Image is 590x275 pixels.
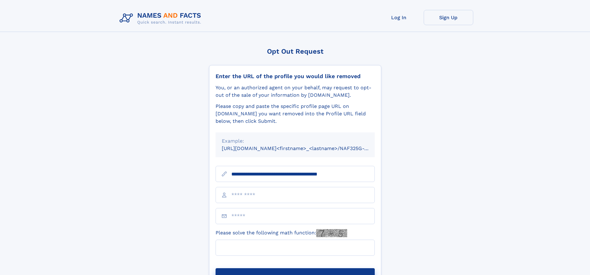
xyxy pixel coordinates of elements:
div: Enter the URL of the profile you would like removed [216,73,375,80]
div: Please copy and paste the specific profile page URL on [DOMAIN_NAME] you want removed into the Pr... [216,103,375,125]
a: Sign Up [424,10,473,25]
small: [URL][DOMAIN_NAME]<firstname>_<lastname>/NAF325G-xxxxxxxx [222,145,387,151]
label: Please solve the following math function: [216,229,347,237]
a: Log In [374,10,424,25]
img: Logo Names and Facts [117,10,206,27]
div: You, or an authorized agent on your behalf, may request to opt-out of the sale of your informatio... [216,84,375,99]
div: Example: [222,137,369,145]
div: Opt Out Request [209,47,381,55]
